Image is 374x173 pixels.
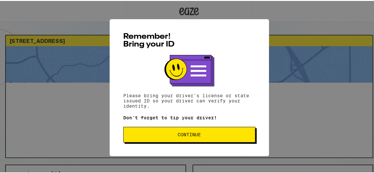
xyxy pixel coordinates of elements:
[123,32,175,47] span: Remember! Bring your ID
[123,92,255,108] p: Please bring your driver's license or state issued ID so your driver can verify your identity.
[15,5,28,10] span: Help
[178,131,201,136] span: Continue
[123,114,255,119] p: Don't forget to tip your driver!
[123,126,255,141] button: Continue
